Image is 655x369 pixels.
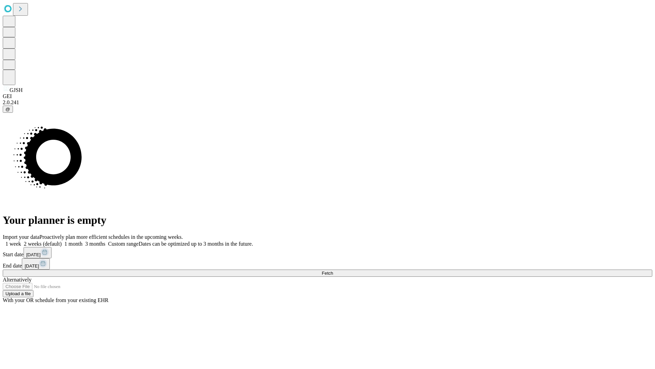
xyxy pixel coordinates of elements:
div: End date [3,258,652,270]
button: Upload a file [3,290,33,297]
div: 2.0.241 [3,99,652,106]
span: @ [5,107,10,112]
span: Import your data [3,234,40,240]
h1: Your planner is empty [3,214,652,227]
div: GEI [3,93,652,99]
button: [DATE] [24,247,52,258]
span: Dates can be optimized up to 3 months in the future. [139,241,253,247]
div: Start date [3,247,652,258]
button: Fetch [3,270,652,277]
span: [DATE] [26,252,41,257]
span: Alternatively [3,277,31,283]
span: 2 weeks (default) [24,241,62,247]
span: Proactively plan more efficient schedules in the upcoming weeks. [40,234,183,240]
span: GJSH [10,87,23,93]
button: @ [3,106,13,113]
button: [DATE] [22,258,50,270]
span: 1 week [5,241,21,247]
span: 3 months [85,241,105,247]
span: [DATE] [25,263,39,269]
span: Fetch [322,271,333,276]
span: Custom range [108,241,139,247]
span: 1 month [64,241,83,247]
span: With your OR schedule from your existing EHR [3,297,108,303]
